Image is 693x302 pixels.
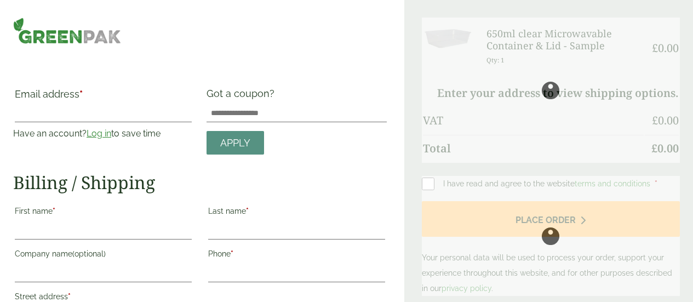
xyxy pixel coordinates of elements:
[208,246,385,265] label: Phone
[15,89,192,105] label: Email address
[231,249,233,258] abbr: required
[13,127,193,140] p: Have an account? to save time
[79,88,83,100] abbr: required
[220,137,250,149] span: Apply
[15,246,192,265] label: Company name
[72,249,106,258] span: (optional)
[13,18,121,44] img: GreenPak Supplies
[208,203,385,222] label: Last name
[207,131,264,155] a: Apply
[13,172,387,193] h2: Billing / Shipping
[87,128,111,139] a: Log in
[53,207,55,215] abbr: required
[207,88,279,105] label: Got a coupon?
[68,292,71,301] abbr: required
[246,207,249,215] abbr: required
[15,203,192,222] label: First name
